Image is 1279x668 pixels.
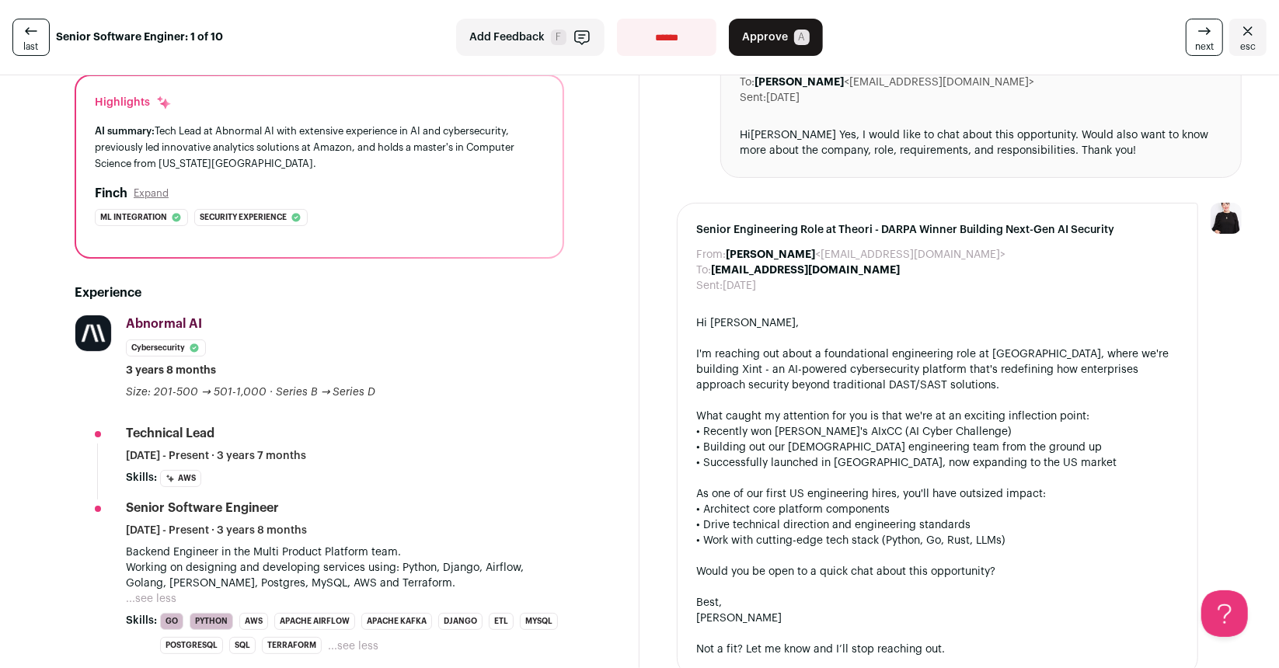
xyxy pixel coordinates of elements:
[126,613,157,628] span: Skills:
[126,318,202,330] span: Abnormal AI
[56,30,223,45] strong: Senior Software Enginer: 1 of 10
[696,263,711,278] dt: To:
[740,75,755,90] dt: To:
[75,284,564,302] h2: Experience
[95,126,155,136] span: AI summary:
[239,613,268,630] li: AWS
[740,127,1222,158] div: Hi[PERSON_NAME] Yes, I would like to chat about this opportunity. Would also want to know more ab...
[95,123,544,172] div: Tech Lead at Abnormal AI with extensive experience in AI and cybersecurity, previously led innova...
[274,613,355,630] li: Apache Airflow
[551,30,566,45] span: F
[766,90,800,106] dd: [DATE]
[75,315,111,351] img: 0f1a2a9aff5192630dffd544b3ea169ecce73d2c13ecc6b4afa04661d59fa950.jpg
[729,19,823,56] button: Approve A
[160,613,183,630] li: Go
[726,247,1005,263] dd: <[EMAIL_ADDRESS][DOMAIN_NAME]>
[361,613,432,630] li: Apache Kafka
[696,278,723,294] dt: Sent:
[126,339,206,357] li: Cybersecurity
[469,30,545,45] span: Add Feedback
[1240,40,1256,53] span: esc
[696,222,1179,238] span: Senior Engineering Role at Theori - DARPA Winner Building Next-Gen AI Security
[696,247,726,263] dt: From:
[740,90,766,106] dt: Sent:
[794,30,810,45] span: A
[1201,590,1248,637] iframe: Help Scout Beacon - Open
[1195,40,1214,53] span: next
[1229,19,1267,56] a: Close
[126,544,564,560] p: Backend Engineer in the Multi Product Platform team.
[24,40,39,53] span: last
[438,613,483,630] li: Django
[755,75,1034,90] dd: <[EMAIL_ADDRESS][DOMAIN_NAME]>
[489,613,514,630] li: ETL
[696,315,1179,657] div: Hi [PERSON_NAME], I'm reaching out about a foundational engineering role at [GEOGRAPHIC_DATA], wh...
[134,187,169,200] button: Expand
[126,591,176,607] button: ...see less
[126,523,307,538] span: [DATE] - Present · 3 years 8 months
[1186,19,1223,56] a: next
[520,613,558,630] li: MySQL
[262,637,322,654] li: Terraform
[190,613,233,630] li: Python
[160,470,201,487] li: AWS
[270,384,273,400] span: ·
[126,363,216,378] span: 3 years 8 months
[229,637,256,654] li: SQL
[126,499,279,517] div: Senior Software Engineer
[723,278,756,294] dd: [DATE]
[276,387,376,398] span: Series B → Series D
[755,77,844,88] b: [PERSON_NAME]
[126,425,214,442] div: Technical Lead
[160,637,223,654] li: PostgreSQL
[126,470,157,485] span: Skills:
[1211,203,1242,234] img: 9240684-medium_jpg
[456,19,605,56] button: Add Feedback F
[12,19,50,56] a: last
[726,249,815,260] b: [PERSON_NAME]
[711,265,900,276] b: [EMAIL_ADDRESS][DOMAIN_NAME]
[126,448,306,464] span: [DATE] - Present · 3 years 7 months
[126,387,267,398] span: Size: 201-500 → 501-1,000
[95,95,172,110] div: Highlights
[200,210,287,225] span: Security experience
[126,560,564,591] p: Working on designing and developing services using: Python, Django, Airflow, Golang, [PERSON_NAME...
[95,184,127,203] h2: Finch
[100,210,167,225] span: Ml integration
[742,30,788,45] span: Approve
[328,638,378,654] button: ...see less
